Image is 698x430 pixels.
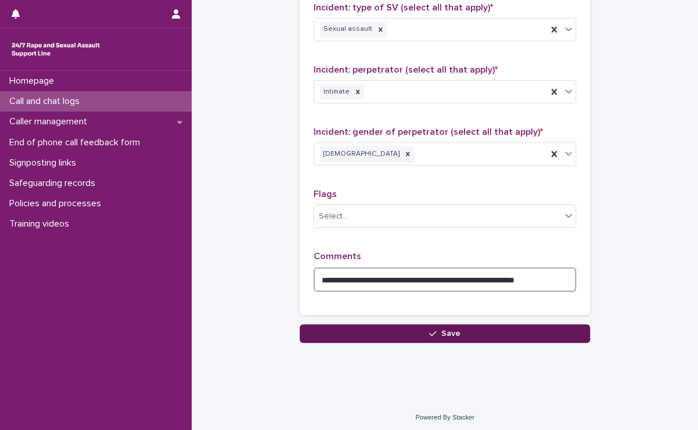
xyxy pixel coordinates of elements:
p: Signposting links [5,157,85,169]
p: Training videos [5,218,78,230]
img: rhQMoQhaT3yELyF149Cw [9,38,102,61]
p: Homepage [5,76,63,87]
span: Flags [314,189,337,199]
p: Policies and processes [5,198,110,209]
span: Incident: gender of perpetrator (select all that apply) [314,127,543,137]
span: Comments [314,252,361,261]
span: Incident: type of SV (select all that apply) [314,3,493,12]
p: Caller management [5,116,96,127]
p: Safeguarding records [5,178,105,189]
div: [DEMOGRAPHIC_DATA] [320,146,401,162]
a: Powered By Stacker [415,414,474,421]
button: Save [300,324,590,343]
span: Incident: perpetrator (select all that apply) [314,65,498,74]
div: Intimate [320,84,351,100]
div: Sexual assault [320,21,374,37]
span: Save [441,329,460,338]
p: Call and chat logs [5,96,89,107]
div: Select... [319,210,348,223]
p: End of phone call feedback form [5,137,149,148]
